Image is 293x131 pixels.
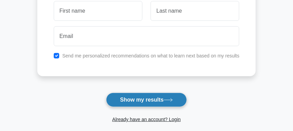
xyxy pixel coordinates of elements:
label: Send me personalized recommendations on what to learn next based on my results [62,53,240,58]
button: Show my results [106,93,187,107]
input: Last name [151,1,239,21]
input: Email [54,26,240,46]
a: Already have an account? Login [112,117,181,122]
input: First name [54,1,142,21]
